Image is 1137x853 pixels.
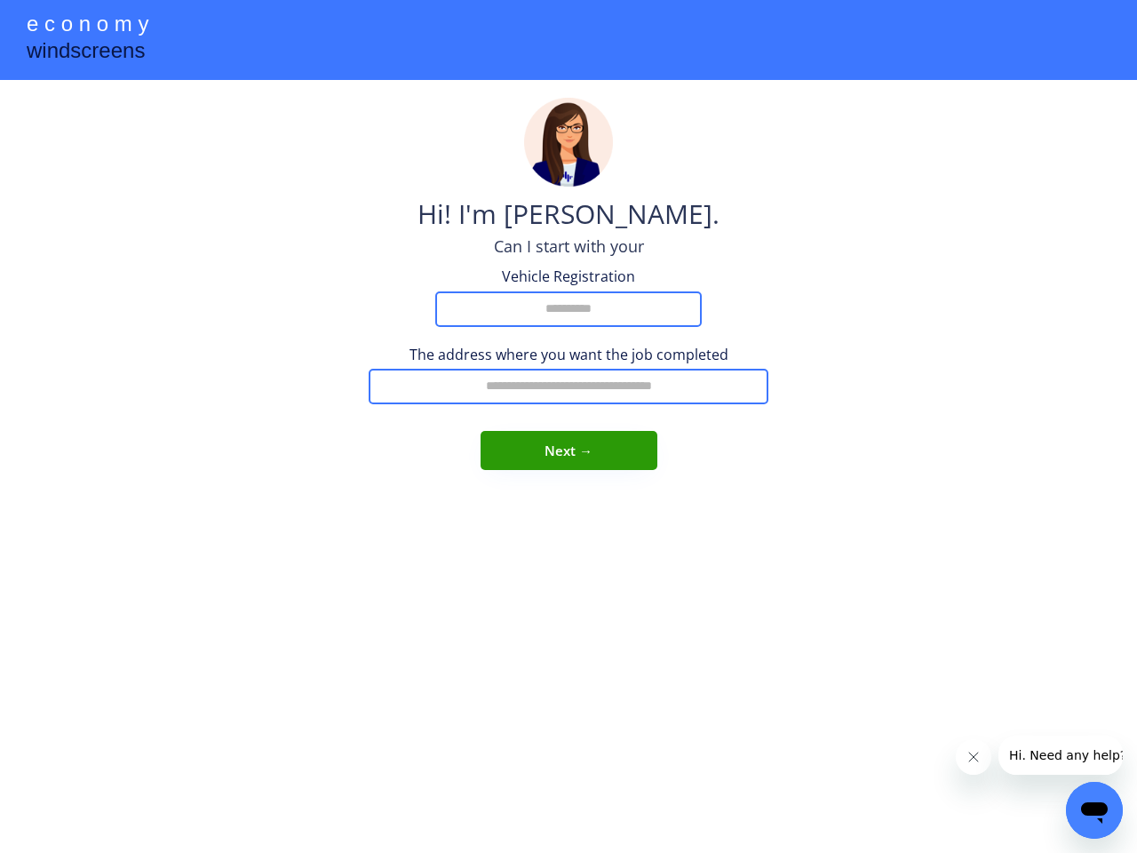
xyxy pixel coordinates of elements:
div: e c o n o m y [27,9,148,43]
div: Hi! I'm [PERSON_NAME]. [417,195,720,235]
iframe: Button to launch messaging window [1066,782,1123,839]
iframe: Message from company [998,736,1123,775]
div: windscreens [27,36,145,70]
div: Vehicle Registration [480,267,657,286]
div: The address where you want the job completed [369,345,768,364]
button: Next → [481,431,657,470]
iframe: Close message [956,739,991,775]
span: Hi. Need any help? [11,12,128,27]
div: Can I start with your [494,235,644,258]
img: madeline.png [524,98,613,187]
